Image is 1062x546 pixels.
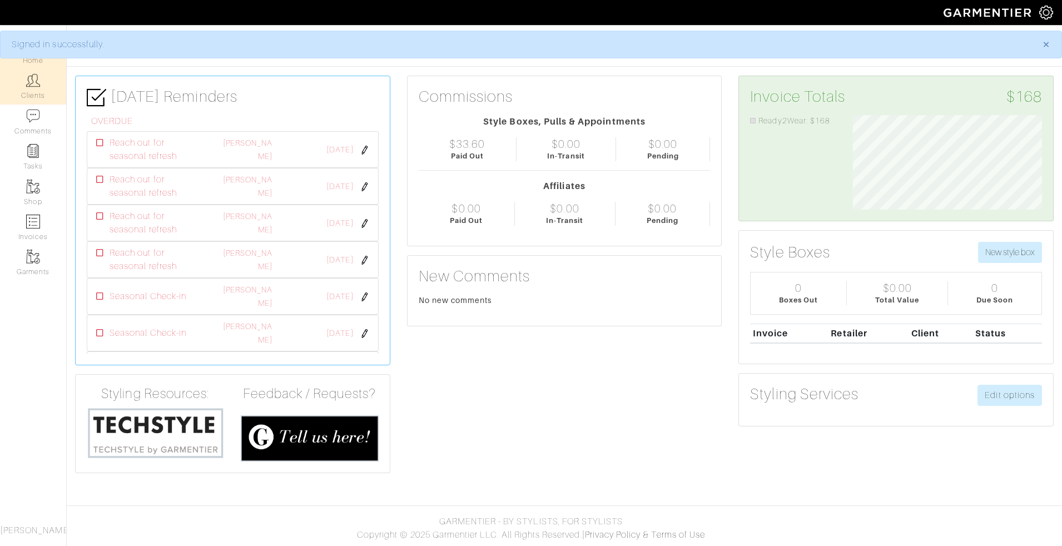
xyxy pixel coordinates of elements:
span: [DATE] [326,217,353,230]
div: Style Boxes, Pulls & Appointments [419,115,711,128]
img: pen-cf24a1663064a2ec1b9c1bd2387e9de7a2fa800b781884d57f21acf72779bad2.png [360,329,369,338]
span: × [1042,37,1050,52]
h4: Styling Resources: [87,386,224,402]
h4: Feedback / Requests? [241,386,378,402]
div: 0 [991,281,998,295]
h6: OVERDUE [91,116,379,127]
div: Paid Out [450,215,483,226]
img: pen-cf24a1663064a2ec1b9c1bd2387e9de7a2fa800b781884d57f21acf72779bad2.png [360,292,369,301]
div: Due Soon [976,295,1013,305]
span: Seasonal Check-in [110,290,186,303]
div: $0.00 [451,202,480,215]
span: $168 [1006,87,1042,106]
div: Boxes Out [779,295,818,305]
img: pen-cf24a1663064a2ec1b9c1bd2387e9de7a2fa800b781884d57f21acf72779bad2.png [360,146,369,155]
li: Ready2Wear: $168 [750,115,836,127]
img: garments-icon-b7da505a4dc4fd61783c78ac3ca0ef83fa9d6f193b1c9dc38574b1d14d53ca28.png [26,250,40,264]
h3: Style Boxes [750,243,830,262]
h3: [DATE] Reminders [87,87,379,107]
span: [DATE] [326,327,353,340]
a: [PERSON_NAME] [223,138,273,161]
a: [PERSON_NAME] [223,249,273,271]
img: pen-cf24a1663064a2ec1b9c1bd2387e9de7a2fa800b781884d57f21acf72779bad2.png [360,256,369,265]
div: Signed in successfully. [12,38,1026,51]
span: Copyright © 2025 Garmentier LLC. All Rights Reserved. [357,530,582,540]
div: In-Transit [546,215,584,226]
a: Edit options [977,385,1042,406]
img: comment-icon-a0a6a9ef722e966f86d9cbdc48e553b5cf19dbc54f86b18d962a5391bc8f6eb6.png [26,109,40,123]
th: Invoice [750,324,828,343]
img: feedback_requests-3821251ac2bd56c73c230f3229a5b25d6eb027adea667894f41107c140538ee0.png [241,415,378,461]
div: In-Transit [547,151,585,161]
div: $0.00 [648,202,677,215]
span: Reach out for seasonal refresh [110,173,200,200]
h3: Styling Services [750,385,858,404]
img: reminder-icon-8004d30b9f0a5d33ae49ab947aed9ed385cf756f9e5892f1edd6e32f2345188e.png [26,144,40,158]
div: Pending [647,215,678,226]
div: 0 [795,281,802,295]
div: $0.00 [552,137,580,151]
img: pen-cf24a1663064a2ec1b9c1bd2387e9de7a2fa800b781884d57f21acf72779bad2.png [360,219,369,228]
span: Reach out for seasonal refresh [110,210,200,236]
span: Seasonal Check-in [110,326,186,340]
span: Reach out for seasonal refresh [110,136,200,163]
div: $0.00 [550,202,579,215]
div: Paid Out [451,151,484,161]
th: Status [972,324,1042,343]
th: Client [909,324,972,343]
div: $0.00 [648,137,677,151]
h3: Invoice Totals [750,87,1042,106]
img: clients-icon-6bae9207a08558b7cb47a8932f037763ab4055f8c8b6bfacd5dc20c3e0201464.png [26,73,40,87]
div: No new comments [419,295,711,306]
a: [PERSON_NAME] [223,175,273,197]
h3: New Comments [419,267,711,286]
img: pen-cf24a1663064a2ec1b9c1bd2387e9de7a2fa800b781884d57f21acf72779bad2.png [360,182,369,191]
img: check-box-icon-36a4915ff3ba2bd8f6e4f29bc755bb66becd62c870f447fc0dd1365fcfddab58.png [87,88,106,107]
img: orders-icon-0abe47150d42831381b5fb84f609e132dff9fe21cb692f30cb5eec754e2cba89.png [26,215,40,229]
span: [DATE] [326,144,353,156]
img: garments-icon-b7da505a4dc4fd61783c78ac3ca0ef83fa9d6f193b1c9dc38574b1d14d53ca28.png [26,180,40,193]
span: [DATE] [326,254,353,266]
div: Total Value [875,295,920,305]
a: [PERSON_NAME] [223,322,273,344]
div: Pending [647,151,679,161]
a: Privacy Policy & Terms of Use [585,530,705,540]
button: New style box [978,242,1042,263]
div: $0.00 [883,281,912,295]
span: Reach out for seasonal refresh [110,246,200,273]
a: [PERSON_NAME] [223,212,273,234]
th: Retailer [828,324,909,343]
h3: Commissions [419,87,513,106]
span: [DATE] [326,291,353,303]
img: garmentier-logo-header-white-b43fb05a5012e4ada735d5af1a66efaba907eab6374d6393d1fbf88cb4ef424d.png [938,3,1039,22]
a: [PERSON_NAME] [223,285,273,307]
img: techstyle-93310999766a10050dc78ceb7f971a75838126fd19372ce40ba20cdf6a89b94b.png [87,406,224,459]
span: [DATE] [326,181,353,193]
div: $33.60 [449,137,485,151]
div: Affiliates [419,180,711,193]
img: gear-icon-white-bd11855cb880d31180b6d7d6211b90ccbf57a29d726f0c71d8c61bd08dd39cc2.png [1039,6,1053,19]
